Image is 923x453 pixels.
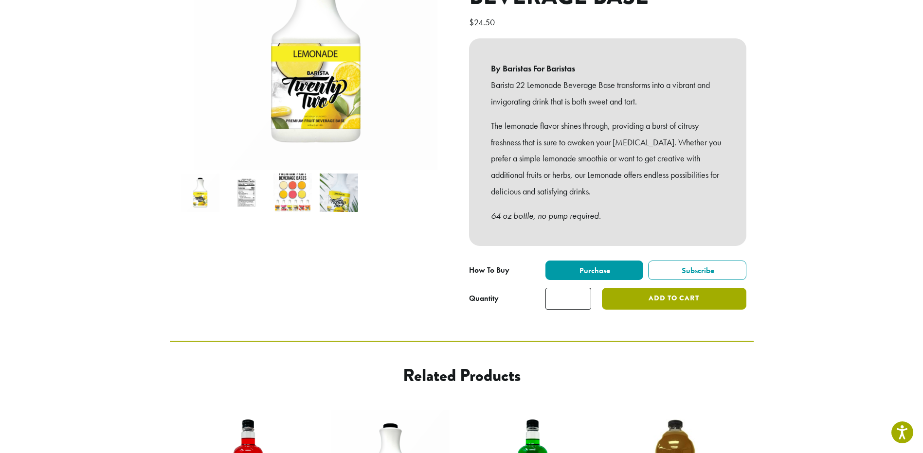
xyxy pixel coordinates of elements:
bdi: 24.50 [469,17,497,28]
input: Product quantity [545,288,591,310]
span: Subscribe [680,265,714,276]
img: Lemonade B22 Premium Fruit Beverage Base [181,174,219,212]
span: Purchase [578,265,610,276]
img: Lemonade B22 Premium Fruit Beverage Base - Image 3 [273,174,312,212]
b: By Baristas For Baristas [491,60,724,77]
button: Add to cart [602,288,746,310]
p: The lemonade flavor shines through, providing a burst of citrusy freshness that is sure to awaken... [491,118,724,200]
p: Barista 22 Lemonade Beverage Base transforms into a vibrant and invigorating drink that is both s... [491,77,724,110]
img: Lemonade B22 Premium Fruit Beverage Base - Image 4 [320,174,358,212]
span: How To Buy [469,265,509,275]
h2: Related products [248,365,675,386]
span: $ [469,17,474,28]
em: 64 oz bottle, no pump required. [491,210,601,221]
img: Lemonade B22 Premium Fruit Beverage Base - Image 2 [227,174,266,212]
div: Quantity [469,293,499,304]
